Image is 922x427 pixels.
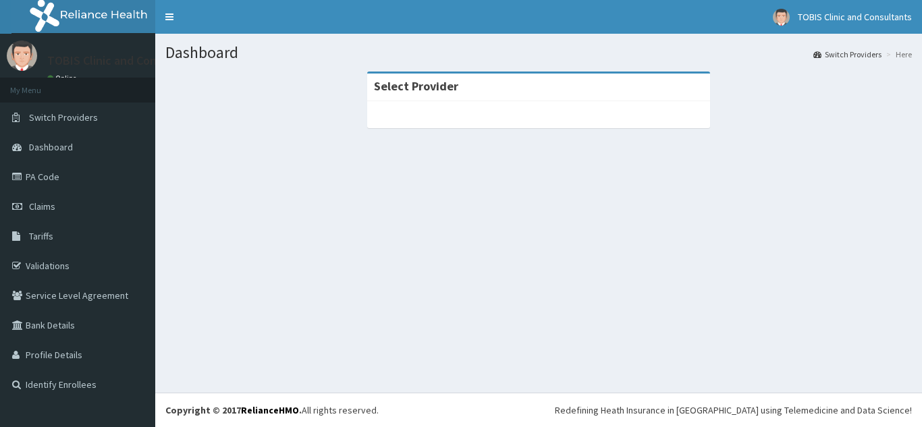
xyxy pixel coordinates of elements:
footer: All rights reserved. [155,393,922,427]
span: TOBIS Clinic and Consultants [798,11,912,23]
span: Dashboard [29,141,73,153]
p: TOBIS Clinic and Consultants [47,55,200,67]
img: User Image [773,9,790,26]
span: Switch Providers [29,111,98,123]
strong: Select Provider [374,78,458,94]
strong: Copyright © 2017 . [165,404,302,416]
li: Here [883,49,912,60]
img: User Image [7,40,37,71]
div: Redefining Heath Insurance in [GEOGRAPHIC_DATA] using Telemedicine and Data Science! [555,403,912,417]
a: RelianceHMO [241,404,299,416]
h1: Dashboard [165,44,912,61]
a: Online [47,74,80,83]
span: Tariffs [29,230,53,242]
a: Switch Providers [813,49,882,60]
span: Claims [29,200,55,212]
